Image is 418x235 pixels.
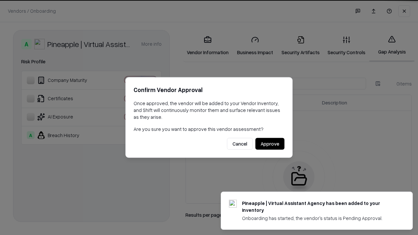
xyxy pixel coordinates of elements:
button: Approve [255,138,284,150]
div: Onboarding has started, the vendor's status is Pending Approval. [242,215,397,222]
p: Are you sure you want to approve this vendor assessment? [134,126,284,133]
h2: Confirm Vendor Approval [134,85,284,95]
img: trypineapple.com [229,200,237,208]
p: Once approved, the vendor will be added to your Vendor Inventory, and Shift will continuously mon... [134,100,284,120]
button: Cancel [227,138,253,150]
div: Pineapple | Virtual Assistant Agency has been added to your inventory [242,200,397,213]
